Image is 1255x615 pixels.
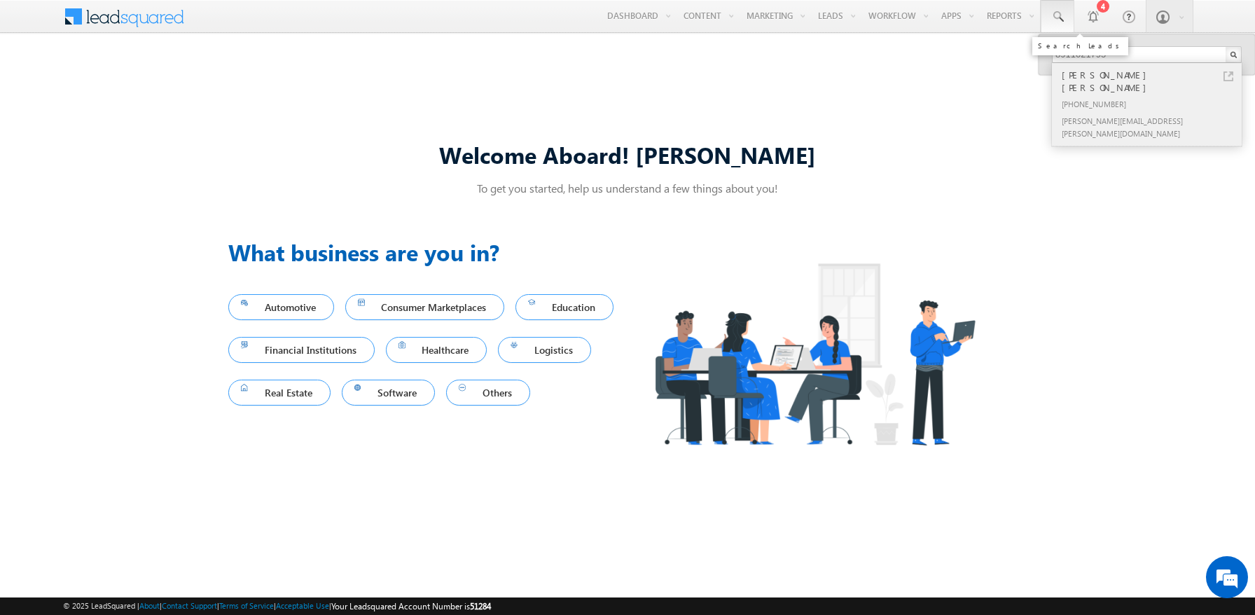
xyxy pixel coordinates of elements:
[459,383,518,402] span: Others
[276,601,329,610] a: Acceptable Use
[354,383,423,402] span: Software
[470,601,491,611] span: 51284
[1052,46,1242,63] input: Search Leads
[358,298,492,317] span: Consumer Marketplaces
[139,601,160,610] a: About
[219,601,274,610] a: Terms of Service
[228,181,1027,195] p: To get you started, help us understand a few things about you!
[228,235,627,269] h3: What business are you in?
[63,600,491,613] span: © 2025 LeadSquared | | | | |
[18,130,256,420] textarea: Type your message and hit 'Enter'
[241,383,318,402] span: Real Estate
[228,139,1027,170] div: Welcome Aboard! [PERSON_NAME]
[331,601,491,611] span: Your Leadsquared Account Number is
[1059,67,1247,95] div: [PERSON_NAME] [PERSON_NAME]
[24,74,59,92] img: d_60004797649_company_0_60004797649
[241,298,321,317] span: Automotive
[162,601,217,610] a: Contact Support
[398,340,475,359] span: Healthcare
[73,74,235,92] div: Chat with us now
[190,431,254,450] em: Start Chat
[1038,41,1123,50] div: Search Leads
[241,340,362,359] span: Financial Institutions
[230,7,263,41] div: Minimize live chat window
[511,340,578,359] span: Logistics
[528,298,601,317] span: Education
[627,235,1001,473] img: Industry.png
[1059,95,1247,112] div: [PHONE_NUMBER]
[1059,112,1247,141] div: [PERSON_NAME][EMAIL_ADDRESS][PERSON_NAME][DOMAIN_NAME]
